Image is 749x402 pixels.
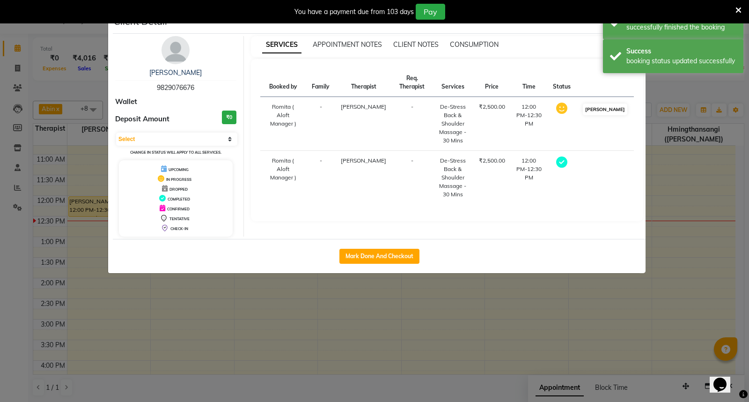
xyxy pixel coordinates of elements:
h3: ₹0 [222,111,236,124]
span: 9829076676 [157,83,194,92]
td: Romita ( Aloft Manager ) [260,151,307,205]
th: Booked by [260,68,307,97]
span: COMPLETED [168,197,190,201]
iframe: chat widget [710,365,740,393]
div: De-Stress Back & Shoulder Massage - 30 Mins [438,103,468,145]
span: IN PROGRESS [166,177,191,182]
span: DROPPED [169,187,188,192]
div: successfully finished the booking [626,22,736,32]
span: Deposit Amount [115,114,169,125]
th: Family [306,68,335,97]
span: APPOINTMENT NOTES [313,40,382,49]
th: Status [547,68,576,97]
a: [PERSON_NAME] [149,68,202,77]
td: Romita ( Aloft Manager ) [260,97,307,151]
th: Time [511,68,547,97]
span: UPCOMING [169,167,189,172]
button: Mark Done And Checkout [339,249,419,264]
span: [PERSON_NAME] [341,103,386,110]
span: CLIENT NOTES [393,40,439,49]
div: ₹2,500.00 [479,103,505,111]
th: Req. Therapist [392,68,432,97]
th: Services [432,68,473,97]
td: 12:00 PM-12:30 PM [511,151,547,205]
td: - [392,151,432,205]
button: [PERSON_NAME] [583,104,627,115]
td: - [392,97,432,151]
span: CHECK-IN [170,226,188,231]
td: - [306,151,335,205]
button: Pay [416,4,445,20]
div: De-Stress Back & Shoulder Massage - 30 Mins [438,156,468,199]
span: CONSUMPTION [450,40,499,49]
span: CONFIRMED [167,207,190,211]
img: avatar [162,36,190,64]
small: Change in status will apply to all services. [130,150,221,155]
div: You have a payment due from 103 days [294,7,414,17]
div: Success [626,46,736,56]
td: 12:00 PM-12:30 PM [511,97,547,151]
div: ₹2,500.00 [479,156,505,165]
span: SERVICES [262,37,301,53]
span: Wallet [115,97,137,107]
span: [PERSON_NAME] [341,157,386,164]
td: - [306,97,335,151]
th: Price [473,68,511,97]
div: booking status updated successfully [626,56,736,66]
th: Therapist [335,68,392,97]
span: TENTATIVE [169,216,190,221]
